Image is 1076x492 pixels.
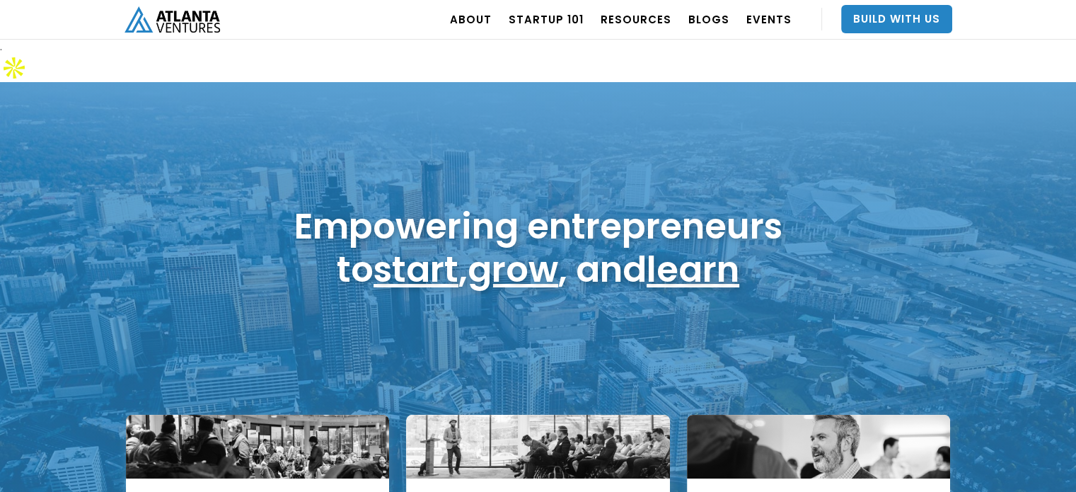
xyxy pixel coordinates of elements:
[294,205,782,291] h1: Empowering entrepreneurs to , , and
[647,244,739,294] a: learn
[841,5,952,33] a: Build With Us
[374,244,458,294] a: start
[468,244,558,294] a: grow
